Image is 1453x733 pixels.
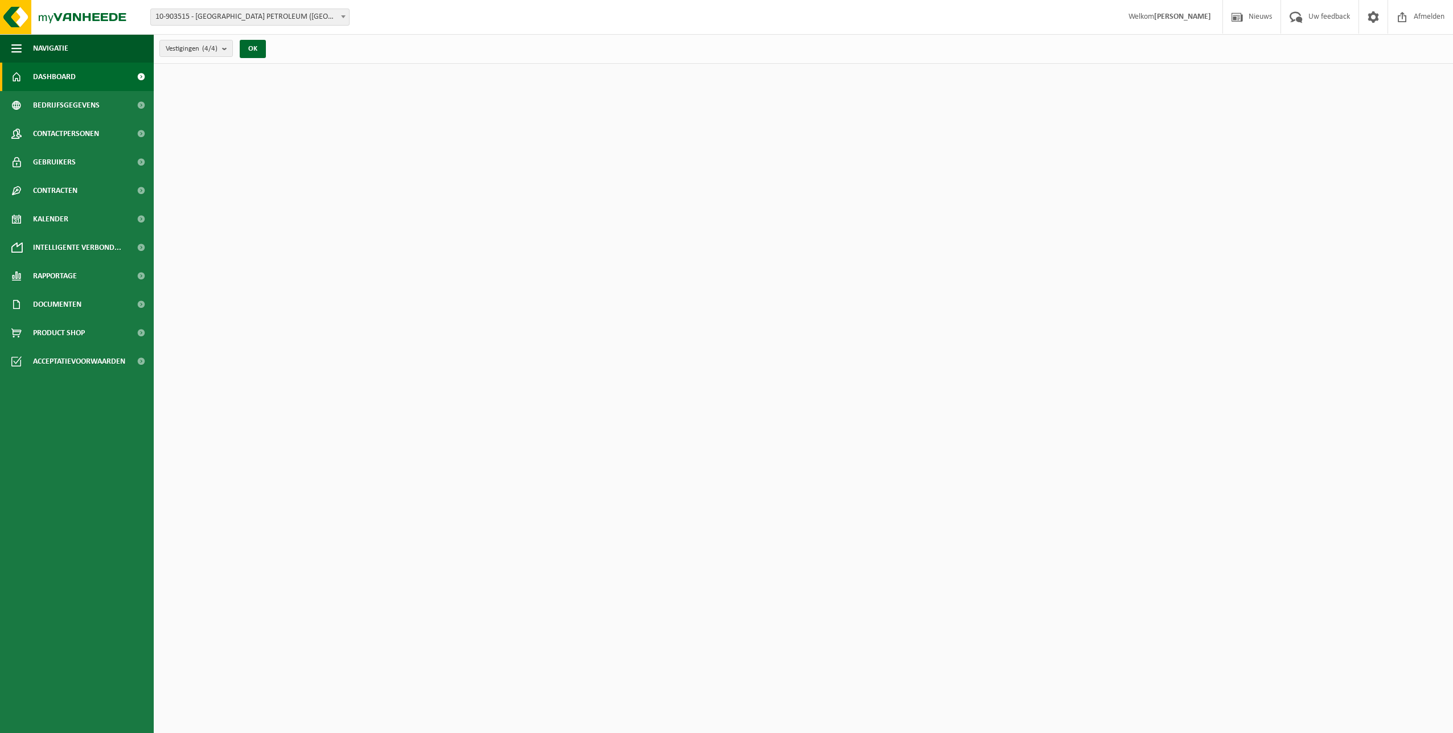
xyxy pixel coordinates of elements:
span: Kalender [33,205,68,233]
span: Documenten [33,290,81,319]
span: Contracten [33,176,77,205]
span: Acceptatievoorwaarden [33,347,125,376]
span: Contactpersonen [33,120,99,148]
button: OK [240,40,266,58]
span: Vestigingen [166,40,217,57]
count: (4/4) [202,45,217,52]
span: Rapportage [33,262,77,290]
span: Intelligente verbond... [33,233,121,262]
span: Product Shop [33,319,85,347]
span: 10-903515 - KUWAIT PETROLEUM (BELGIUM) NV - ANTWERPEN [150,9,350,26]
span: Navigatie [33,34,68,63]
button: Vestigingen(4/4) [159,40,233,57]
span: Gebruikers [33,148,76,176]
span: Bedrijfsgegevens [33,91,100,120]
span: 10-903515 - KUWAIT PETROLEUM (BELGIUM) NV - ANTWERPEN [151,9,349,25]
strong: [PERSON_NAME] [1154,13,1211,21]
span: Dashboard [33,63,76,91]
